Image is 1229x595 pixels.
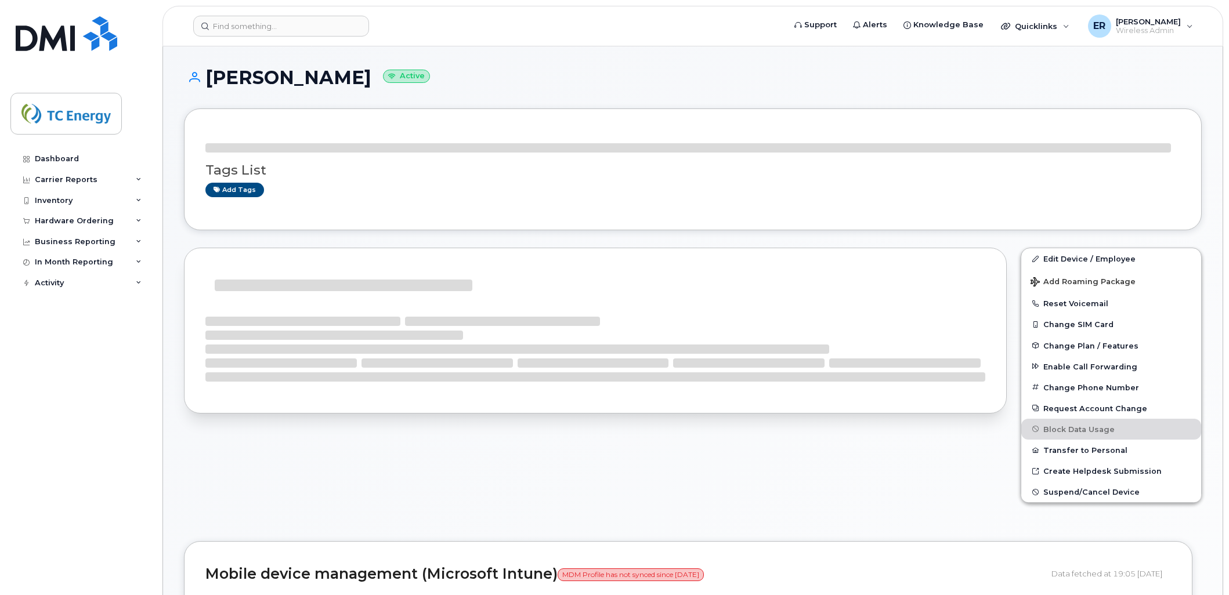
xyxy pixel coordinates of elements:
span: Add Roaming Package [1031,277,1136,288]
a: Create Helpdesk Submission [1021,460,1201,481]
div: Data fetched at 19:05 [DATE] [1051,563,1171,585]
span: Enable Call Forwarding [1043,362,1137,371]
button: Change Plan / Features [1021,335,1201,356]
button: Block Data Usage [1021,419,1201,440]
span: Change Plan / Features [1043,341,1138,350]
button: Reset Voicemail [1021,293,1201,314]
span: Suspend/Cancel Device [1043,488,1140,496]
button: Change SIM Card [1021,314,1201,335]
a: Add tags [205,183,264,197]
button: Transfer to Personal [1021,440,1201,460]
button: Enable Call Forwarding [1021,356,1201,377]
button: Request Account Change [1021,398,1201,419]
button: Suspend/Cancel Device [1021,481,1201,502]
h3: Tags List [205,163,1180,177]
small: Active [383,70,430,83]
button: Add Roaming Package [1021,269,1201,293]
a: Edit Device / Employee [1021,248,1201,269]
button: Change Phone Number [1021,377,1201,398]
span: MDM Profile has not synced since [DATE] [558,568,704,581]
h2: Mobile device management (Microsoft Intune) [205,566,1043,582]
h1: [PERSON_NAME] [184,67,1202,88]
